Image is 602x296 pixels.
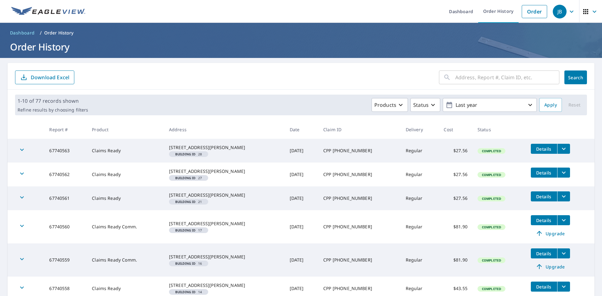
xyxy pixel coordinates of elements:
[44,30,74,36] p: Order History
[439,186,472,210] td: $27.56
[557,282,570,292] button: filesDropdownBtn-67740558
[175,176,196,179] em: Building ID
[473,120,526,139] th: Status
[172,262,206,265] span: 16
[285,163,318,186] td: [DATE]
[478,258,505,262] span: Completed
[44,210,87,243] td: 67740560
[455,69,559,86] input: Address, Report #, Claim ID, etc.
[478,173,505,177] span: Completed
[318,243,400,277] td: CPP [PHONE_NUMBER]
[453,100,526,111] p: Last year
[18,97,88,105] p: 1-10 of 77 records shown
[478,149,505,153] span: Completed
[401,186,439,210] td: Regular
[175,229,196,232] em: Building ID
[439,139,472,163] td: $27.56
[439,163,472,186] td: $27.56
[535,251,553,257] span: Details
[557,248,570,258] button: filesDropdownBtn-67740559
[44,120,87,139] th: Report #
[564,70,587,84] button: Search
[535,263,566,270] span: Upgrade
[318,210,400,243] td: CPP [PHONE_NUMBER]
[8,40,594,53] h1: Order History
[557,191,570,201] button: filesDropdownBtn-67740561
[175,262,196,265] em: Building ID
[443,98,537,112] button: Last year
[87,186,164,210] td: Claims Ready
[401,243,439,277] td: Regular
[535,217,553,223] span: Details
[478,287,505,291] span: Completed
[535,284,553,290] span: Details
[557,144,570,154] button: filesDropdownBtn-67740563
[522,5,547,18] a: Order
[172,176,206,179] span: 27
[8,28,594,38] nav: breadcrumb
[169,282,280,288] div: [STREET_ADDRESS][PERSON_NAME]
[318,120,400,139] th: Claim ID
[401,210,439,243] td: Regular
[164,120,285,139] th: Address
[175,290,196,293] em: Building ID
[87,210,164,243] td: Claims Ready Comm.
[318,186,400,210] td: CPP [PHONE_NUMBER]
[372,98,408,112] button: Products
[531,168,557,178] button: detailsBtn-67740562
[40,29,42,37] li: /
[175,153,196,156] em: Building ID
[169,144,280,151] div: [STREET_ADDRESS][PERSON_NAME]
[44,186,87,210] td: 67740561
[531,228,570,238] a: Upgrade
[557,168,570,178] button: filesDropdownBtn-67740562
[318,139,400,163] td: CPP [PHONE_NUMBER]
[169,221,280,227] div: [STREET_ADDRESS][PERSON_NAME]
[478,225,505,229] span: Completed
[11,7,85,16] img: EV Logo
[44,139,87,163] td: 67740563
[439,210,472,243] td: $81.90
[531,144,557,154] button: detailsBtn-67740563
[439,243,472,277] td: $81.90
[478,196,505,201] span: Completed
[169,192,280,198] div: [STREET_ADDRESS][PERSON_NAME]
[531,262,570,272] a: Upgrade
[535,170,553,176] span: Details
[87,120,164,139] th: Product
[87,163,164,186] td: Claims Ready
[8,28,37,38] a: Dashboard
[172,200,206,203] span: 21
[285,243,318,277] td: [DATE]
[401,120,439,139] th: Delivery
[87,139,164,163] td: Claims Ready
[535,230,566,237] span: Upgrade
[569,75,582,80] span: Search
[439,120,472,139] th: Cost
[535,194,553,200] span: Details
[15,70,74,84] button: Download Excel
[169,254,280,260] div: [STREET_ADDRESS][PERSON_NAME]
[318,163,400,186] td: CPP [PHONE_NUMBER]
[10,30,35,36] span: Dashboard
[401,139,439,163] td: Regular
[44,243,87,277] td: 67740559
[285,139,318,163] td: [DATE]
[31,74,69,81] p: Download Excel
[553,5,567,18] div: JB
[539,98,562,112] button: Apply
[172,229,206,232] span: 17
[544,101,557,109] span: Apply
[87,243,164,277] td: Claims Ready Comm.
[172,153,206,156] span: 28
[44,163,87,186] td: 67740562
[531,248,557,258] button: detailsBtn-67740559
[285,210,318,243] td: [DATE]
[285,120,318,139] th: Date
[374,101,396,109] p: Products
[172,290,206,293] span: 14
[18,107,88,113] p: Refine results by choosing filters
[557,215,570,225] button: filesDropdownBtn-67740560
[401,163,439,186] td: Regular
[169,168,280,174] div: [STREET_ADDRESS][PERSON_NAME]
